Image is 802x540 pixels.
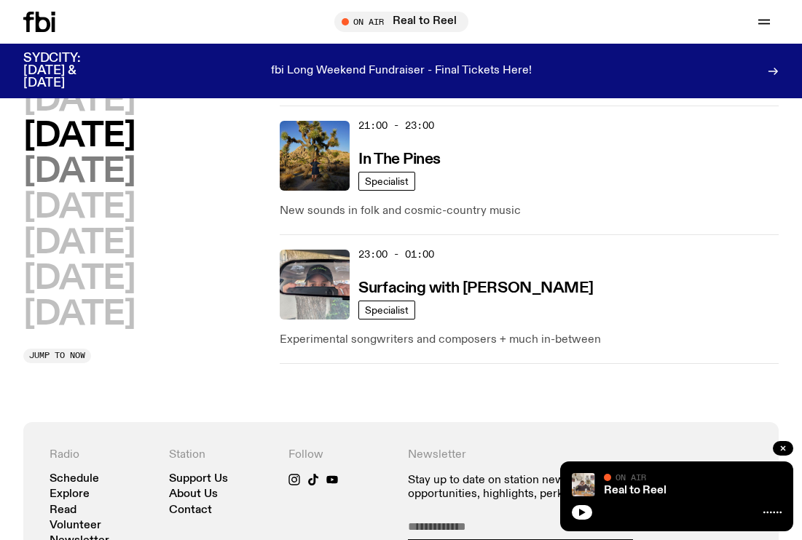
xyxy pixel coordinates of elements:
[358,278,594,296] a: Surfacing with [PERSON_NAME]
[50,448,154,462] h4: Radio
[23,191,135,224] button: [DATE]
[572,473,595,496] img: Jasper Craig Adams holds a vintage camera to his eye, obscuring his face. He is wearing a grey ju...
[334,12,468,32] button: On AirReal to Reel
[280,202,779,220] p: New sounds in folk and cosmic-country music
[23,263,135,295] button: [DATE]
[358,149,441,167] a: In The Pines
[358,172,415,191] a: Specialist
[23,298,135,331] button: [DATE]
[169,448,274,462] h4: Station
[408,448,632,462] h4: Newsletter
[616,472,646,482] span: On Air
[280,121,350,191] img: Johanna stands in the middle distance amongst a desert scene with large cacti and trees. She is w...
[271,65,532,78] p: fbi Long Weekend Fundraiser - Final Tickets Here!
[358,152,441,167] h3: In The Pines
[280,331,779,349] p: Experimental songwriters and composers + much in-between
[358,281,594,296] h3: Surfacing with [PERSON_NAME]
[169,505,212,516] a: Contact
[50,520,101,531] a: Volunteer
[23,84,135,117] button: [DATE]
[23,349,91,363] button: Jump to now
[358,301,415,319] a: Specialist
[50,474,99,485] a: Schedule
[358,247,434,261] span: 23:00 - 01:00
[169,489,218,500] a: About Us
[29,352,85,360] span: Jump to now
[23,156,135,188] button: [DATE]
[408,474,632,501] p: Stay up to date on station news, creative opportunities, highlights, perks and more.
[50,489,90,500] a: Explore
[23,52,117,90] h3: SYDCITY: [DATE] & [DATE]
[365,175,409,186] span: Specialist
[365,304,409,315] span: Specialist
[358,119,434,132] span: 21:00 - 23:00
[288,448,393,462] h4: Follow
[50,505,76,516] a: Read
[23,120,135,153] button: [DATE]
[23,227,135,260] button: [DATE]
[169,474,228,485] a: Support Us
[604,485,667,496] a: Real to Reel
